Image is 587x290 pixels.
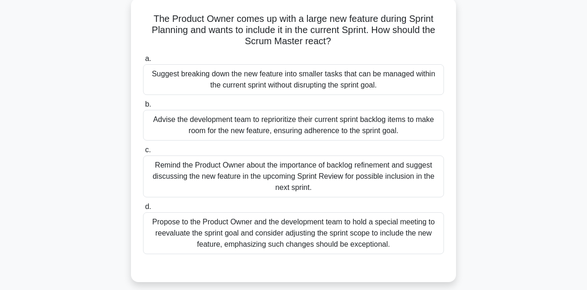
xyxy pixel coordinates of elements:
div: Remind the Product Owner about the importance of backlog refinement and suggest discussing the ne... [143,155,444,197]
span: d. [145,202,151,210]
span: b. [145,100,151,108]
span: a. [145,54,151,62]
span: c. [145,146,150,154]
div: Advise the development team to reprioritize their current sprint backlog items to make room for t... [143,110,444,141]
h5: The Product Owner comes up with a large new feature during Sprint Planning and wants to include i... [142,13,445,47]
div: Propose to the Product Owner and the development team to hold a special meeting to reevaluate the... [143,212,444,254]
div: Suggest breaking down the new feature into smaller tasks that can be managed within the current s... [143,64,444,95]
